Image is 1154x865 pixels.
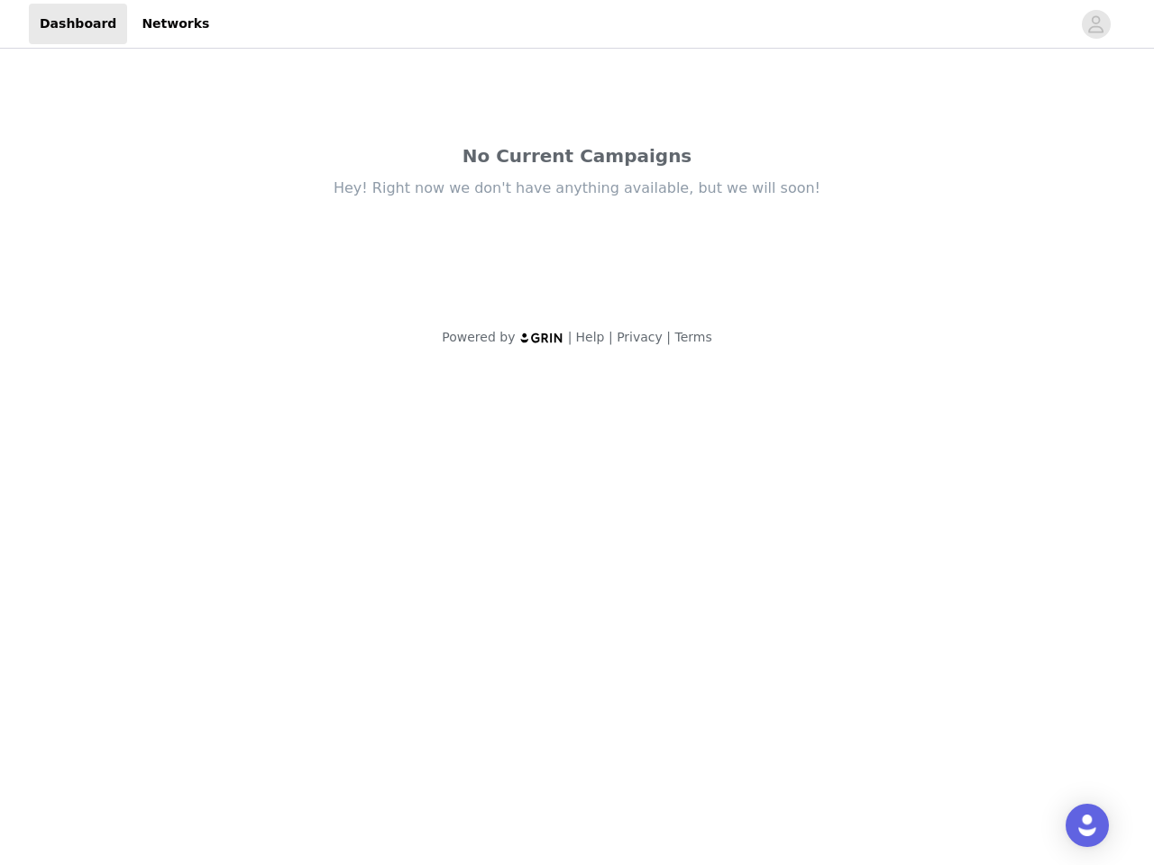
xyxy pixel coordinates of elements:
[568,330,572,344] span: |
[198,142,956,169] div: No Current Campaigns
[674,330,711,344] a: Terms
[1087,10,1104,39] div: avatar
[576,330,605,344] a: Help
[519,332,564,343] img: logo
[1066,804,1109,847] div: Open Intercom Messenger
[29,4,127,44] a: Dashboard
[609,330,613,344] span: |
[442,330,515,344] span: Powered by
[617,330,663,344] a: Privacy
[198,178,956,198] div: Hey! Right now we don't have anything available, but we will soon!
[131,4,220,44] a: Networks
[666,330,671,344] span: |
